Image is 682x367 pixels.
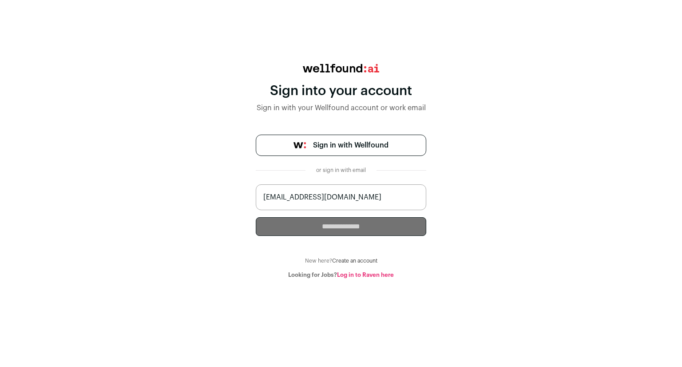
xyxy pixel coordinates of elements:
a: Create an account [332,258,377,263]
img: wellfound:ai [303,64,379,72]
div: Sign into your account [256,83,426,99]
div: New here? [256,257,426,264]
input: name@work-email.com [256,184,426,210]
a: Sign in with Wellfound [256,135,426,156]
div: Sign in with your Wellfound account or work email [256,103,426,113]
img: wellfound-symbol-flush-black-fb3c872781a75f747ccb3a119075da62bfe97bd399995f84a933054e44a575c4.png [293,142,306,148]
div: Looking for Jobs? [256,271,426,279]
div: or sign in with email [313,167,369,174]
span: Sign in with Wellfound [313,140,389,151]
a: Log in to Raven here [337,272,394,278]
